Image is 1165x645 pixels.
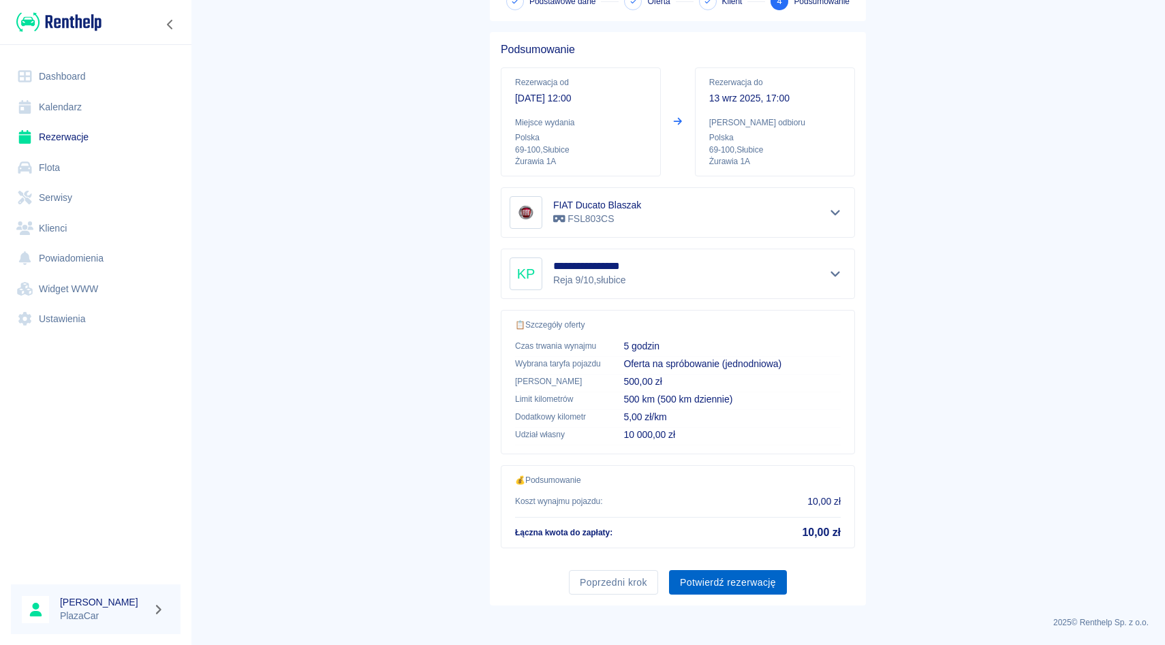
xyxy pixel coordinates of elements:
a: Klienci [11,213,181,244]
h6: [PERSON_NAME] [60,595,147,609]
p: Łączna kwota do zapłaty : [515,526,612,539]
a: Dashboard [11,61,181,92]
h6: FIAT Ducato Blaszak [553,198,641,212]
p: Miejsce wydania [515,116,647,129]
p: 69-100 , Słubice [709,144,841,156]
a: Serwisy [11,183,181,213]
p: [DATE] 12:00 [515,91,647,106]
p: 2025 © Renthelp Sp. z o.o. [207,616,1149,629]
a: Powiadomienia [11,243,181,274]
a: Flota [11,153,181,183]
p: Udział własny [515,428,602,441]
button: Potwierdź rezerwację [669,570,787,595]
p: Wybrana taryfa pojazdu [515,358,602,370]
p: PlazaCar [60,609,147,623]
p: FSL803CS [553,212,641,226]
p: Reja 9/10 , słubice [553,273,634,287]
p: 13 wrz 2025, 17:00 [709,91,841,106]
p: Oferta na spróbowanie (jednodniowa) [623,357,841,371]
button: Zwiń nawigację [160,16,181,33]
p: 5 godzin [623,339,841,353]
a: Renthelp logo [11,11,102,33]
p: 5,00 zł/km [623,410,841,424]
p: 500 km (500 km dziennie) [623,392,841,407]
p: 10 000,00 zł [623,428,841,442]
p: 📋 Szczegóły oferty [515,319,841,331]
p: 💰 Podsumowanie [515,474,841,486]
p: 69-100 , Słubice [515,144,647,156]
p: Rezerwacja od [515,76,647,89]
p: Koszt wynajmu pojazdu : [515,495,603,507]
a: Ustawienia [11,304,181,334]
p: Czas trwania wynajmu [515,340,602,352]
a: Rezerwacje [11,122,181,153]
p: Polska [515,131,647,144]
a: Kalendarz [11,92,181,123]
p: [PERSON_NAME] [515,375,602,388]
button: Poprzedni krok [569,570,658,595]
p: Rezerwacja do [709,76,841,89]
p: Dodatkowy kilometr [515,411,602,423]
p: [PERSON_NAME] odbioru [709,116,841,129]
p: Żurawia 1A [709,156,841,168]
button: Pokaż szczegóły [824,203,847,222]
p: Żurawia 1A [515,156,647,168]
button: Pokaż szczegóły [824,264,847,283]
p: 10,00 zł [807,494,841,509]
h5: 10,00 zł [802,526,841,539]
h5: Podsumowanie [501,43,855,57]
p: Limit kilometrów [515,393,602,405]
img: Image [512,199,540,226]
img: Renthelp logo [16,11,102,33]
div: KP [510,257,542,290]
p: 500,00 zł [623,375,841,389]
p: Polska [709,131,841,144]
a: Widget WWW [11,274,181,304]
